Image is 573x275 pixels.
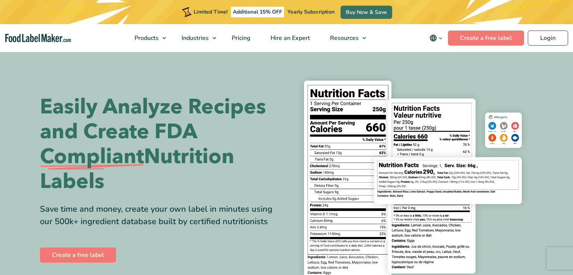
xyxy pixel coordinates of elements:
[320,24,370,52] a: Resources
[287,8,335,15] span: Yearly Subscription
[194,8,228,15] span: Limited Time!
[40,247,116,263] a: Create a free label
[179,34,209,42] span: Industries
[528,31,568,46] a: Login
[172,24,220,52] a: Industries
[261,24,318,52] a: Hire an Expert
[231,7,284,17] span: Additional 15% OFF
[222,24,259,52] a: Pricing
[448,31,524,46] a: Create a free label
[132,34,159,42] span: Products
[40,144,144,169] span: Compliant
[341,6,392,19] a: Buy Now & Save
[328,34,359,42] span: Resources
[268,34,311,42] span: Hire an Expert
[40,95,281,194] h1: Easily Analyze Recipes and Create FDA Nutrition Labels
[229,34,251,42] span: Pricing
[40,203,281,228] div: Save time and money, create your own label in minutes using our 500k+ ingredient database built b...
[125,24,170,52] a: Products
